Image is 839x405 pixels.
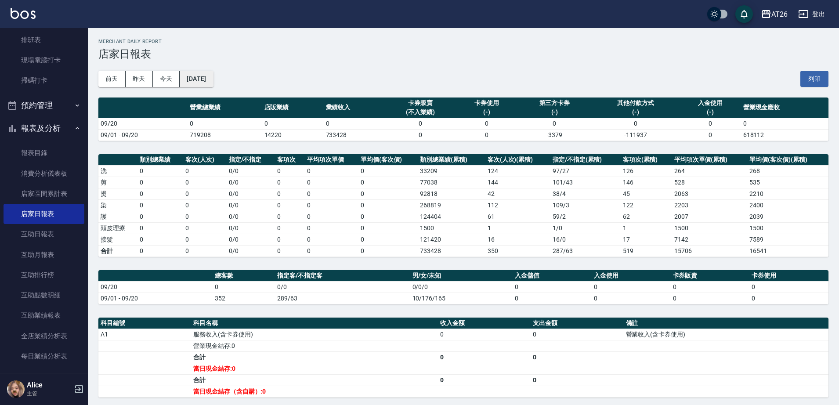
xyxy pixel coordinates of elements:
[418,165,485,177] td: 33209
[531,329,623,340] td: 0
[305,234,358,245] td: 0
[98,154,828,257] table: a dense table
[358,177,418,188] td: 0
[191,363,438,374] td: 當日現金結存:0
[191,318,438,329] th: 科目名稱
[275,234,305,245] td: 0
[183,245,227,257] td: 0
[621,154,672,166] th: 客項次(累積)
[4,50,84,70] a: 現場電腦打卡
[183,199,227,211] td: 0
[513,293,592,304] td: 0
[183,188,227,199] td: 0
[387,98,454,108] div: 卡券販賣
[621,245,672,257] td: 519
[418,234,485,245] td: 121420
[262,98,324,118] th: 店販業績
[358,245,418,257] td: 0
[358,199,418,211] td: 0
[456,118,517,129] td: 0
[213,281,275,293] td: 0
[4,305,84,325] a: 互助業績報表
[418,199,485,211] td: 268819
[98,118,188,129] td: 09/20
[624,318,829,329] th: 備註
[98,165,137,177] td: 洗
[98,281,213,293] td: 09/20
[183,177,227,188] td: 0
[4,245,84,265] a: 互助月報表
[550,245,621,257] td: 287/63
[485,222,550,234] td: 1
[4,163,84,184] a: 消費分析儀表板
[262,118,324,129] td: 0
[153,71,180,87] button: 今天
[672,165,748,177] td: 264
[98,71,126,87] button: 前天
[592,118,679,129] td: 0
[592,293,671,304] td: 0
[456,129,517,141] td: 0
[735,5,753,23] button: save
[213,270,275,282] th: 總客數
[741,118,828,129] td: 0
[305,165,358,177] td: 0
[680,118,741,129] td: 0
[550,234,621,245] td: 16 / 0
[438,329,531,340] td: 0
[4,346,84,366] a: 每日業績分析表
[747,222,828,234] td: 1500
[227,234,275,245] td: 0 / 0
[485,188,550,199] td: 42
[624,329,829,340] td: 營業收入(含卡券使用)
[520,108,590,117] div: (-)
[672,234,748,245] td: 7142
[517,118,592,129] td: 0
[671,270,750,282] th: 卡券販賣
[191,374,438,386] td: 合計
[305,177,358,188] td: 0
[592,270,671,282] th: 入金使用
[757,5,791,23] button: AT26
[191,351,438,363] td: 合計
[621,199,672,211] td: 122
[550,211,621,222] td: 59 / 2
[358,222,418,234] td: 0
[137,165,183,177] td: 0
[485,234,550,245] td: 16
[275,211,305,222] td: 0
[485,199,550,211] td: 112
[672,199,748,211] td: 2203
[418,188,485,199] td: 92818
[262,129,324,141] td: 14220
[592,281,671,293] td: 0
[275,154,305,166] th: 客項次
[305,154,358,166] th: 平均項次單價
[741,98,828,118] th: 營業現金應收
[4,265,84,285] a: 互助排行榜
[227,222,275,234] td: 0 / 0
[749,270,828,282] th: 卡券使用
[27,381,72,390] h5: Alice
[4,94,84,117] button: 預約管理
[98,188,137,199] td: 燙
[324,118,385,129] td: 0
[227,177,275,188] td: 0 / 0
[621,211,672,222] td: 62
[4,285,84,305] a: 互助點數明細
[275,177,305,188] td: 0
[275,165,305,177] td: 0
[98,270,828,304] table: a dense table
[485,245,550,257] td: 350
[672,188,748,199] td: 2063
[4,30,84,50] a: 排班表
[550,199,621,211] td: 109 / 3
[275,199,305,211] td: 0
[418,154,485,166] th: 類別總業績(累積)
[137,188,183,199] td: 0
[227,245,275,257] td: 0/0
[438,351,531,363] td: 0
[550,154,621,166] th: 指定/不指定(累積)
[98,222,137,234] td: 頭皮理療
[7,380,25,398] img: Person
